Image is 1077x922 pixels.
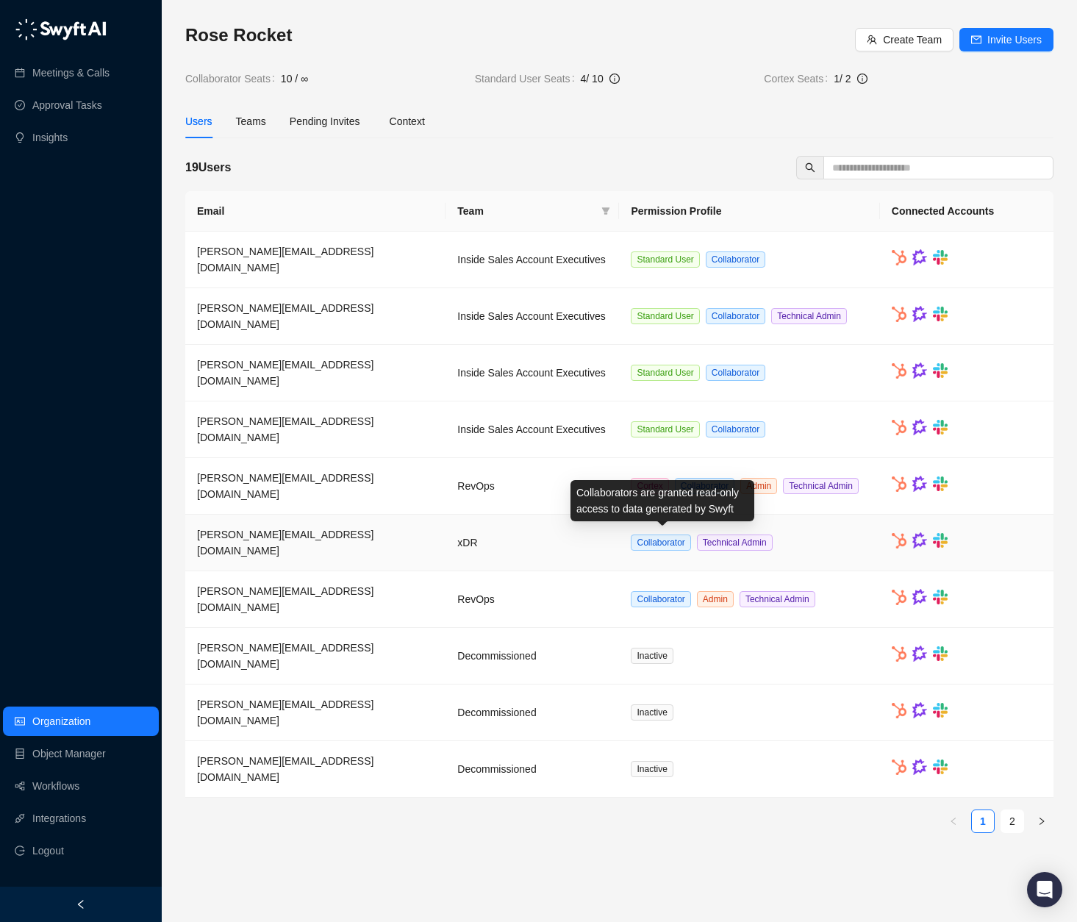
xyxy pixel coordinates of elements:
[805,162,815,173] span: search
[912,646,927,662] img: gong-Dwh8HbPa.png
[631,308,699,324] span: Standard User
[631,761,673,777] span: Inactive
[570,480,754,521] div: Collaborators are granted read-only access to data generated by Swyft
[912,532,927,548] img: gong-Dwh8HbPa.png
[631,535,690,551] span: Collaborator
[446,401,619,458] td: Inside Sales Account Executives
[675,478,734,494] span: Collaborator
[197,698,373,726] span: [PERSON_NAME][EMAIL_ADDRESS][DOMAIN_NAME]
[857,74,867,84] span: info-circle
[631,704,673,721] span: Inactive
[185,71,281,87] span: Collaborator Seats
[15,846,25,856] span: logout
[281,71,308,87] span: 10 / ∞
[631,648,673,664] span: Inactive
[185,24,855,47] h3: Rose Rocket
[740,591,815,607] span: Technical Admin
[601,207,610,215] span: filter
[883,32,942,48] span: Create Team
[706,421,765,437] span: Collaborator
[1030,810,1053,833] button: right
[446,515,619,571] td: xDR
[197,246,373,274] span: [PERSON_NAME][EMAIL_ADDRESS][DOMAIN_NAME]
[32,836,64,865] span: Logout
[15,18,107,40] img: logo-05li4sbe.png
[912,476,927,492] img: gong-Dwh8HbPa.png
[771,308,847,324] span: Technical Admin
[446,232,619,288] td: Inside Sales Account Executives
[290,115,360,127] span: Pending Invites
[933,250,948,265] img: slack-Cn3INd-T.png
[933,703,948,718] img: slack-Cn3INd-T.png
[912,759,927,775] img: gong-Dwh8HbPa.png
[933,760,948,774] img: slack-Cn3INd-T.png
[892,646,906,662] img: hubspot-DkpyWjJb.png
[933,307,948,321] img: slack-Cn3INd-T.png
[1037,817,1046,826] span: right
[631,365,699,381] span: Standard User
[971,35,981,45] span: mail
[446,288,619,345] td: Inside Sales Account Executives
[892,307,906,322] img: hubspot-DkpyWjJb.png
[32,707,90,736] a: Organization
[912,702,927,718] img: gong-Dwh8HbPa.png
[740,478,777,494] span: Admin
[933,533,948,548] img: slack-Cn3INd-T.png
[631,251,699,268] span: Standard User
[892,590,906,605] img: hubspot-DkpyWjJb.png
[197,415,373,443] span: [PERSON_NAME][EMAIL_ADDRESS][DOMAIN_NAME]
[185,191,446,232] th: Email
[446,571,619,628] td: RevOps
[834,73,851,85] span: 1 / 2
[1001,810,1024,833] li: 2
[697,591,734,607] span: Admin
[446,345,619,401] td: Inside Sales Account Executives
[446,685,619,741] td: Decommissioned
[390,113,425,129] div: Context
[197,585,373,613] span: [PERSON_NAME][EMAIL_ADDRESS][DOMAIN_NAME]
[236,113,266,129] div: Teams
[912,362,927,379] img: gong-Dwh8HbPa.png
[912,419,927,435] img: gong-Dwh8HbPa.png
[631,421,699,437] span: Standard User
[76,899,86,910] span: left
[942,810,965,833] li: Previous Page
[446,628,619,685] td: Decommissioned
[942,810,965,833] button: left
[609,74,620,84] span: info-circle
[880,191,1053,232] th: Connected Accounts
[933,420,948,435] img: slack-Cn3INd-T.png
[197,359,373,387] span: [PERSON_NAME][EMAIL_ADDRESS][DOMAIN_NAME]
[619,191,879,232] th: Permission Profile
[912,249,927,265] img: gong-Dwh8HbPa.png
[631,478,668,494] span: Cortex
[446,458,619,515] td: RevOps
[32,123,68,152] a: Insights
[892,703,906,718] img: hubspot-DkpyWjJb.png
[1027,872,1062,907] div: Open Intercom Messenger
[706,308,765,324] span: Collaborator
[706,365,765,381] span: Collaborator
[933,590,948,604] img: slack-Cn3INd-T.png
[706,251,765,268] span: Collaborator
[764,71,834,87] span: Cortex Seats
[457,203,595,219] span: Team
[912,306,927,322] img: gong-Dwh8HbPa.png
[32,90,102,120] a: Approval Tasks
[933,646,948,661] img: slack-Cn3INd-T.png
[867,35,877,45] span: team
[892,363,906,379] img: hubspot-DkpyWjJb.png
[598,200,613,222] span: filter
[987,32,1042,48] span: Invite Users
[933,476,948,491] img: slack-Cn3INd-T.png
[32,771,79,801] a: Workflows
[912,589,927,605] img: gong-Dwh8HbPa.png
[892,760,906,775] img: hubspot-DkpyWjJb.png
[959,28,1053,51] button: Invite Users
[32,739,106,768] a: Object Manager
[197,472,373,500] span: [PERSON_NAME][EMAIL_ADDRESS][DOMAIN_NAME]
[1030,810,1053,833] li: Next Page
[197,302,373,330] span: [PERSON_NAME][EMAIL_ADDRESS][DOMAIN_NAME]
[949,817,958,826] span: left
[892,420,906,435] img: hubspot-DkpyWjJb.png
